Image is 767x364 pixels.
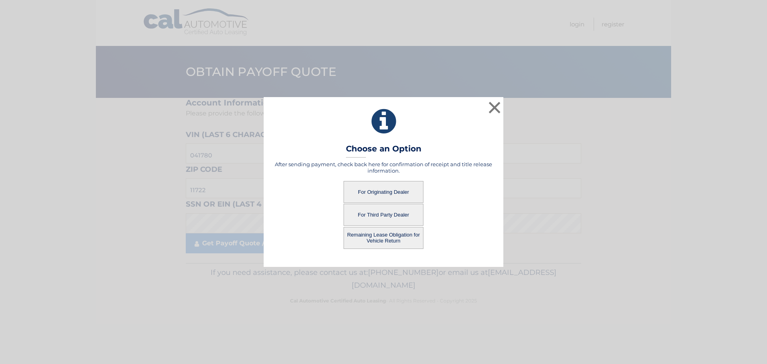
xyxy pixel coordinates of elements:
button: × [487,99,503,115]
h3: Choose an Option [346,144,421,158]
button: Remaining Lease Obligation for Vehicle Return [344,227,423,249]
button: For Originating Dealer [344,181,423,203]
button: For Third Party Dealer [344,204,423,226]
h5: After sending payment, check back here for confirmation of receipt and title release information. [274,161,493,174]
